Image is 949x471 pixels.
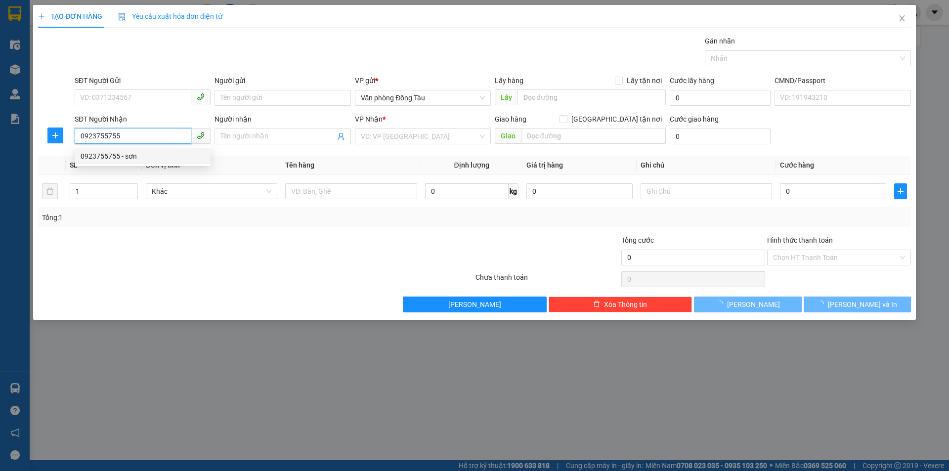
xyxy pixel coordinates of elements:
span: phone [197,131,205,139]
li: 01A03 [GEOGRAPHIC_DATA], [GEOGRAPHIC_DATA] ( bên cạnh cây xăng bến xe phía Bắc cũ) [55,24,224,61]
div: Chưa thanh toán [474,272,620,289]
span: plus [895,187,906,195]
button: delete [42,183,58,199]
span: [PERSON_NAME] [727,299,780,310]
span: Tên hàng [285,161,314,169]
span: Lấy tận nơi [623,75,666,86]
input: 0 [526,183,633,199]
th: Ghi chú [637,156,776,175]
span: Giao [495,128,521,144]
button: [PERSON_NAME] và In [804,297,911,312]
span: phone [197,93,205,101]
span: loading [716,300,727,307]
span: [PERSON_NAME] và In [828,299,897,310]
span: Lấy [495,89,518,105]
span: Lấy hàng [495,77,523,85]
img: icon [118,13,126,21]
span: VP Nhận [355,115,383,123]
div: CMND/Passport [775,75,910,86]
span: TẠO ĐƠN HÀNG [38,12,102,20]
input: Cước lấy hàng [670,90,771,106]
input: VD: Bàn, Ghế [285,183,417,199]
input: Ghi Chú [641,183,772,199]
span: Cước hàng [780,161,814,169]
div: 0923755755 - sơn [81,151,205,162]
div: Tổng: 1 [42,212,366,223]
img: logo.jpg [12,12,62,62]
button: Close [888,5,916,33]
span: plus [48,131,63,139]
div: Người nhận [215,114,350,125]
button: plus [47,128,63,143]
input: Dọc đường [521,128,666,144]
span: Định lượng [454,161,489,169]
span: Yêu cầu xuất hóa đơn điện tử [118,12,222,20]
div: SĐT Người Nhận [75,114,211,125]
span: [GEOGRAPHIC_DATA] tận nơi [567,114,666,125]
span: kg [509,183,518,199]
button: deleteXóa Thông tin [549,297,692,312]
label: Cước giao hàng [670,115,719,123]
span: SL [70,161,78,169]
label: Cước lấy hàng [670,77,714,85]
div: 0923755755 - sơn [75,148,211,164]
label: Gán nhãn [705,37,735,45]
button: [PERSON_NAME] [403,297,547,312]
span: Giá trị hàng [526,161,563,169]
span: Xóa Thông tin [604,299,647,310]
button: [PERSON_NAME] [694,297,801,312]
input: Cước giao hàng [670,128,771,144]
span: delete [593,300,600,308]
span: [PERSON_NAME] [448,299,501,310]
span: Tổng cước [621,236,654,244]
span: Khác [152,184,271,199]
label: Hình thức thanh toán [767,236,833,244]
span: user-add [337,132,345,140]
span: close [898,14,906,22]
span: Văn phòng Đồng Tàu [361,90,485,105]
input: Dọc đường [518,89,666,105]
b: 36 Limousine [104,11,175,24]
button: plus [894,183,907,199]
div: SĐT Người Gửi [75,75,211,86]
span: Giao hàng [495,115,526,123]
span: plus [38,13,45,20]
li: Hotline: 1900888999 [55,61,224,74]
div: Người gửi [215,75,350,86]
span: loading [817,300,828,307]
div: VP gửi [355,75,491,86]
